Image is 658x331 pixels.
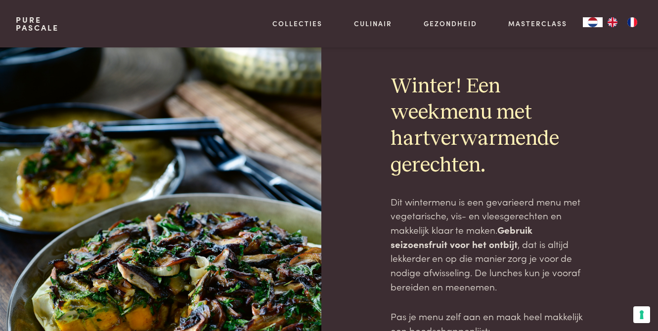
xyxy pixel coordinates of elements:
a: Gezondheid [424,18,477,29]
a: Masterclass [508,18,567,29]
button: Uw voorkeuren voor toestemming voor trackingtechnologieën [633,306,650,323]
a: PurePascale [16,16,59,32]
a: EN [603,17,622,27]
ul: Language list [603,17,642,27]
aside: Language selected: Nederlands [583,17,642,27]
a: Collecties [272,18,322,29]
strong: Gebruik seizoensfruit voor het ontbijt [391,223,532,250]
a: Culinair [354,18,392,29]
p: Dit wintermenu is een gevarieerd menu met vegetarische, vis- en vleesgerechten en makkelijk klaar... [391,195,589,294]
div: Language [583,17,603,27]
a: NL [583,17,603,27]
a: FR [622,17,642,27]
h2: Winter! Een weekmenu met hartverwarmende gerechten. [391,74,589,179]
